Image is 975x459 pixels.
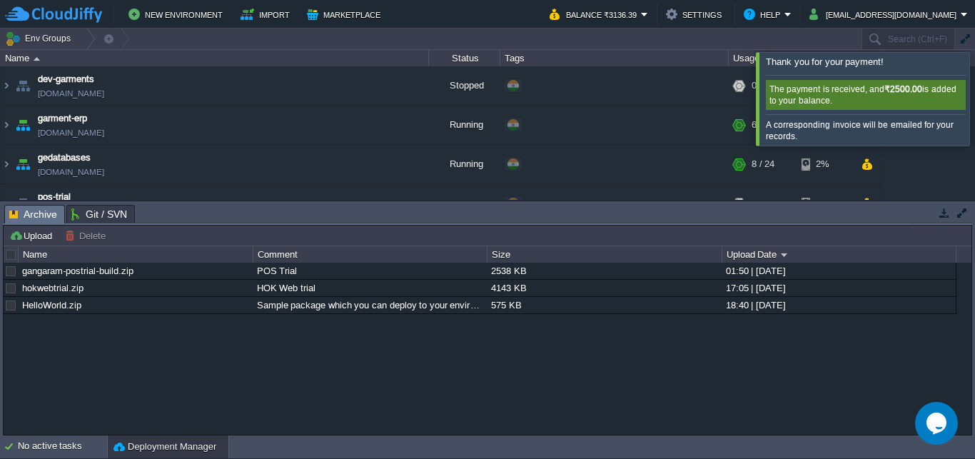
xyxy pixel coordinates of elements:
[9,206,57,223] span: Archive
[113,440,216,454] button: Deployment Manager
[38,111,87,126] a: garment-erp
[38,72,94,86] a: dev-garments
[429,184,500,223] div: Stopped
[65,229,110,242] button: Delete
[128,6,227,23] button: New Environment
[884,84,922,94] b: ₹2500.00
[1,50,428,66] div: Name
[38,151,91,165] a: gedatabases
[307,6,385,23] button: Marketplace
[430,50,500,66] div: Status
[22,300,81,311] a: HelloWorld.zip
[429,66,500,105] div: Stopped
[429,106,500,144] div: Running
[13,66,33,105] img: AMDAwAAAACH5BAEAAAAALAAAAAABAAEAAAICRAEAOw==
[5,29,76,49] button: Env Groups
[19,246,252,263] div: Name
[34,57,40,61] img: AMDAwAAAACH5BAEAAAAALAAAAAABAAEAAAICRAEAOw==
[253,297,486,313] div: Sample package which you can deploy to your environment. Feel free to delete and upload a package...
[752,184,774,223] div: 0 / 16
[22,283,84,293] a: hokwebtrial.zip
[766,56,884,67] span: Thank you for your payment!
[38,190,71,204] a: pos-trial
[550,6,641,23] button: Balance ₹3136.39
[722,280,956,296] div: 17:05 | [DATE]
[802,145,848,183] div: 2%
[1,184,12,223] img: AMDAwAAAACH5BAEAAAAALAAAAAABAAEAAAICRAEAOw==
[666,6,726,23] button: Settings
[915,402,961,445] iframe: chat widget
[38,86,104,101] a: [DOMAIN_NAME]
[722,263,956,279] div: 01:50 | [DATE]
[254,246,487,263] div: Comment
[18,435,107,458] div: No active tasks
[241,6,294,23] button: Import
[5,6,102,24] img: CloudJiffy
[752,106,774,144] div: 6 / 32
[13,145,33,183] img: AMDAwAAAACH5BAEAAAAALAAAAAABAAEAAAICRAEAOw==
[488,246,721,263] div: Size
[13,106,33,144] img: AMDAwAAAACH5BAEAAAAALAAAAAABAAEAAAICRAEAOw==
[501,50,728,66] div: Tags
[1,66,12,105] img: AMDAwAAAACH5BAEAAAAALAAAAAABAAEAAAICRAEAOw==
[744,6,784,23] button: Help
[722,297,956,313] div: 18:40 | [DATE]
[9,229,56,242] button: Upload
[766,119,966,142] div: A corresponding invoice will be emailed for your records.
[487,263,720,279] div: 2538 KB
[802,184,848,223] div: 10%
[752,66,774,105] div: 0 / 16
[723,246,956,263] div: Upload Date
[809,6,961,23] button: [EMAIL_ADDRESS][DOMAIN_NAME]
[1,145,12,183] img: AMDAwAAAACH5BAEAAAAALAAAAAABAAEAAAICRAEAOw==
[429,145,500,183] div: Running
[487,297,720,313] div: 575 KB
[13,184,33,223] img: AMDAwAAAACH5BAEAAAAALAAAAAABAAEAAAICRAEAOw==
[38,165,104,179] span: [DOMAIN_NAME]
[766,80,966,110] div: The payment is received, and is added to your balance.
[253,263,486,279] div: POS Trial
[71,206,127,223] span: Git / SVN
[1,106,12,144] img: AMDAwAAAACH5BAEAAAAALAAAAAABAAEAAAICRAEAOw==
[253,280,486,296] div: HOK Web trial
[22,266,133,276] a: gangaram-postrial-build.zip
[38,126,104,140] a: [DOMAIN_NAME]
[729,50,880,66] div: Usage
[752,145,774,183] div: 8 / 24
[487,280,720,296] div: 4143 KB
